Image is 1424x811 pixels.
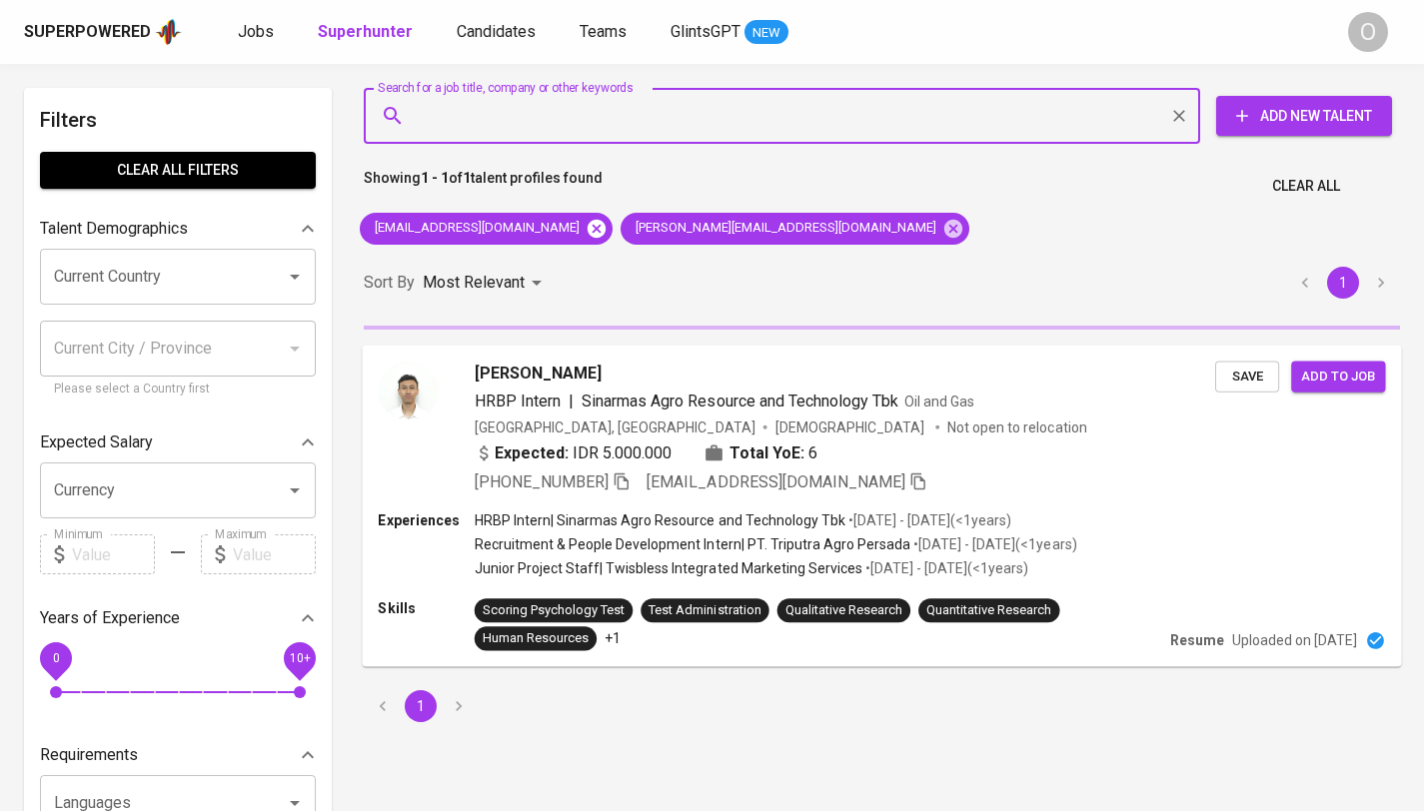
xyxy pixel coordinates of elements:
[671,20,788,45] a: GlintsGPT NEW
[621,219,948,238] span: [PERSON_NAME][EMAIL_ADDRESS][DOMAIN_NAME]
[580,22,627,41] span: Teams
[155,17,182,47] img: app logo
[40,606,180,630] p: Years of Experience
[1348,12,1388,52] div: O
[910,534,1076,554] p: • [DATE] - [DATE] ( <1 years )
[947,416,1086,436] p: Not open to relocation
[1225,365,1269,388] span: Save
[40,735,316,775] div: Requirements
[24,17,182,47] a: Superpoweredapp logo
[862,558,1028,578] p: • [DATE] - [DATE] ( <1 years )
[318,20,417,45] a: Superhunter
[378,361,438,420] img: 5c1e491ec92695e24b2ab3d1e1bb0f32.jpg
[621,213,969,245] div: [PERSON_NAME][EMAIL_ADDRESS][DOMAIN_NAME]
[1232,104,1376,129] span: Add New Talent
[775,416,927,436] span: [DEMOGRAPHIC_DATA]
[40,104,316,136] h6: Filters
[926,601,1051,620] div: Quantitative Research
[289,651,310,665] span: 10+
[281,263,309,291] button: Open
[1170,630,1224,650] p: Resume
[364,690,478,722] nav: pagination navigation
[40,217,188,241] p: Talent Demographics
[40,598,316,638] div: Years of Experience
[421,170,449,186] b: 1 - 1
[475,534,910,554] p: Recruitment & People Development Intern | PT. Triputra Agro Persada
[40,422,316,462] div: Expected Salary
[495,440,569,464] b: Expected:
[233,534,316,574] input: Value
[318,22,413,41] b: Superhunter
[475,471,609,490] span: [PHONE_NUMBER]
[56,158,300,183] span: Clear All filters
[378,598,474,618] p: Skills
[1291,361,1385,392] button: Add to job
[1216,96,1392,136] button: Add New Talent
[1327,267,1359,299] button: page 1
[1272,174,1340,199] span: Clear All
[475,391,561,409] span: HRBP Intern
[281,476,309,504] button: Open
[360,219,592,238] span: [EMAIL_ADDRESS][DOMAIN_NAME]
[40,430,153,454] p: Expected Salary
[360,213,613,245] div: [EMAIL_ADDRESS][DOMAIN_NAME]
[54,380,302,400] p: Please select a Country first
[1232,630,1357,650] p: Uploaded on [DATE]
[475,558,862,578] p: Junior Project Staff | Twisbless Integrated Marketing Services
[580,20,631,45] a: Teams
[729,440,804,464] b: Total YoE:
[463,170,471,186] b: 1
[1264,168,1348,205] button: Clear All
[808,440,817,464] span: 6
[647,471,905,490] span: [EMAIL_ADDRESS][DOMAIN_NAME]
[845,510,1011,530] p: • [DATE] - [DATE] ( <1 years )
[364,346,1400,666] a: [PERSON_NAME]HRBP Intern|Sinarmas Agro Resource and Technology TbkOil and Gas[GEOGRAPHIC_DATA], [...
[405,690,437,722] button: page 1
[378,510,474,530] p: Experiences
[40,743,138,767] p: Requirements
[364,168,603,205] p: Showing of talent profiles found
[744,23,788,43] span: NEW
[457,22,536,41] span: Candidates
[364,271,415,295] p: Sort By
[475,361,602,385] span: [PERSON_NAME]
[1165,102,1193,130] button: Clear
[475,440,673,464] div: IDR 5.000.000
[423,265,549,302] div: Most Relevant
[569,389,574,412] span: |
[238,20,278,45] a: Jobs
[483,601,625,620] div: Scoring Psychology Test
[457,20,540,45] a: Candidates
[475,416,755,436] div: [GEOGRAPHIC_DATA], [GEOGRAPHIC_DATA]
[40,209,316,249] div: Talent Demographics
[582,391,898,409] span: Sinarmas Agro Resource and Technology Tbk
[649,601,760,620] div: Test Administration
[671,22,740,41] span: GlintsGPT
[423,271,525,295] p: Most Relevant
[1301,365,1375,388] span: Add to job
[483,629,589,648] div: Human Resources
[72,534,155,574] input: Value
[904,393,974,408] span: Oil and Gas
[1286,267,1400,299] nav: pagination navigation
[475,510,845,530] p: HRBP Intern | Sinarmas Agro Resource and Technology Tbk
[24,21,151,44] div: Superpowered
[605,628,621,648] p: +1
[40,152,316,189] button: Clear All filters
[52,651,59,665] span: 0
[785,601,902,620] div: Qualitative Research
[238,22,274,41] span: Jobs
[1215,361,1279,392] button: Save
